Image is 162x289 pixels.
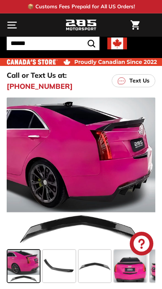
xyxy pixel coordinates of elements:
[127,232,156,257] inbox-online-store-chat: Shopify online store chat
[7,37,99,50] input: Search
[127,14,144,36] a: Cart
[65,19,97,32] img: Logo_285_Motorsport_areodynamics_components
[7,81,73,92] a: [PHONE_NUMBER]
[7,70,67,81] p: Call or Text Us at:
[112,74,155,87] a: Text Us
[129,77,149,85] p: Text Us
[28,3,135,11] p: 📦 Customs Fees Prepaid for All US Orders!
